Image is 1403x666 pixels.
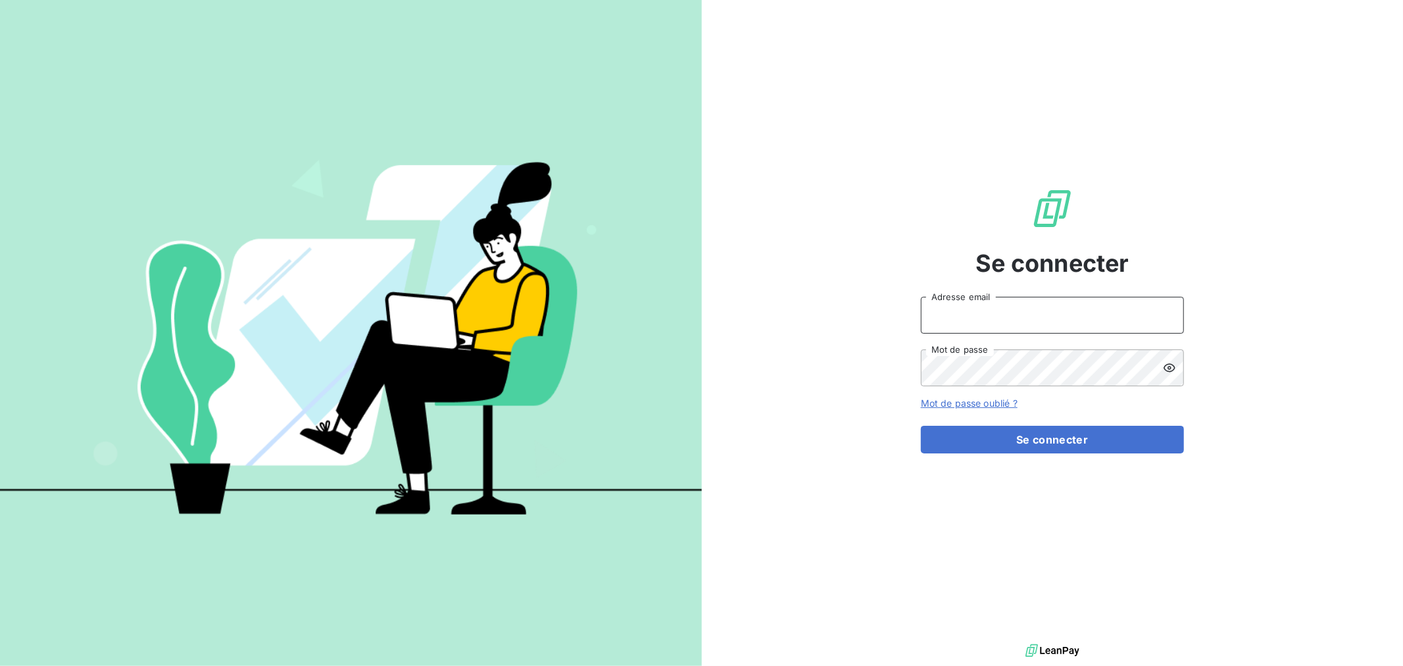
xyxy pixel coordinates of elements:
[1025,641,1079,661] img: logo
[921,426,1184,453] button: Se connecter
[975,245,1129,281] span: Se connecter
[921,297,1184,334] input: placeholder
[1031,188,1073,230] img: Logo LeanPay
[921,397,1018,409] a: Mot de passe oublié ?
